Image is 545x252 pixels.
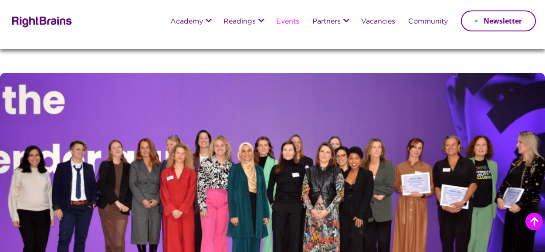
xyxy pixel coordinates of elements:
a: Academy [170,18,203,26]
a: Newsletter [461,10,536,31]
img: Rightbrains [9,15,72,27]
a: Events [276,18,299,26]
a: Readings [223,18,256,26]
a: Partners [312,18,341,26]
a: Vacancies [361,18,395,26]
a: Community [408,18,448,26]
